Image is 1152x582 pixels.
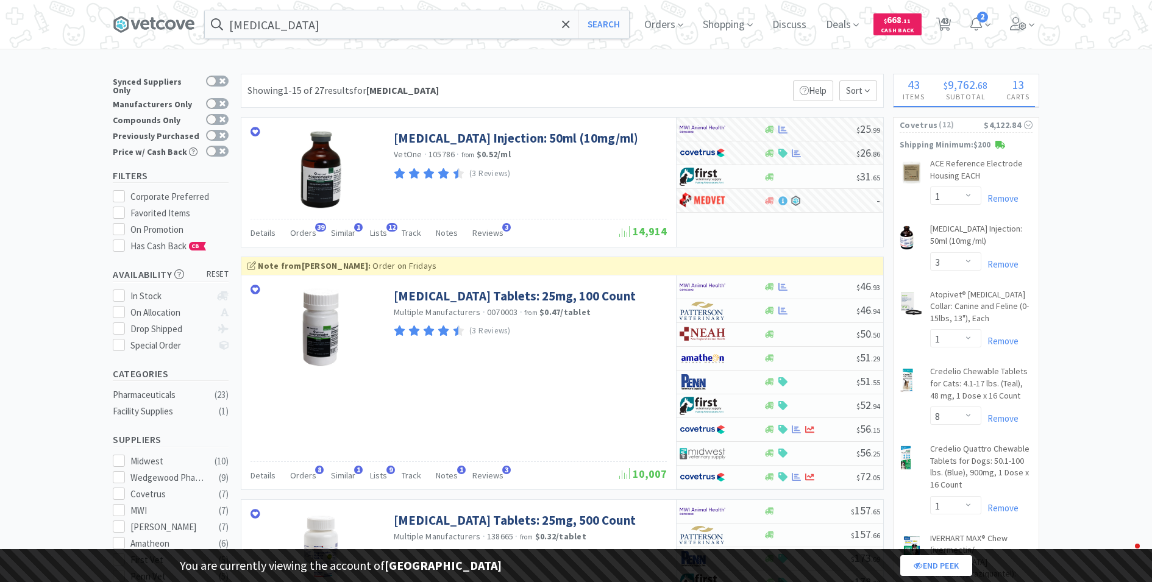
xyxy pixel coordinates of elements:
[871,507,880,516] span: . 65
[871,531,880,540] span: . 66
[113,268,229,282] h5: Availability
[871,307,880,316] span: . 94
[871,330,880,339] span: . 50
[315,466,324,474] span: 8
[487,531,514,542] span: 138665
[219,503,229,518] div: ( 7 )
[856,169,880,183] span: 31
[130,222,229,237] div: On Promotion
[215,454,229,469] div: ( 10 )
[930,289,1033,330] a: Atopivet® [MEDICAL_DATA] Collar: Canine and Feline (0-15lbs, 13"), Each
[354,466,363,474] span: 1
[354,223,363,232] span: 1
[856,327,880,341] span: 50
[299,130,343,209] img: 7ea95fa555fd4db888379ccf757e39dd_6341.png
[502,466,511,474] span: 3
[680,502,725,520] img: f6b2451649754179b5b4e0c70c3f7cb0_2.png
[944,79,948,91] span: $
[680,444,725,463] img: 4dd14cff54a648ac9e977f0c5da9bc2e_5.png
[520,307,522,318] span: ·
[680,397,725,415] img: 67d67680309e4a0bb49a5ff0391dcc42_6.png
[436,470,458,481] span: Notes
[948,77,975,92] span: 9,762
[113,114,200,124] div: Compounds Only
[856,303,880,317] span: 46
[251,470,276,481] span: Details
[871,283,880,292] span: . 93
[934,91,997,102] h4: Subtotal
[851,503,880,517] span: 157
[851,527,880,541] span: 157
[856,425,860,435] span: $
[977,12,988,23] span: 2
[856,173,860,182] span: $
[619,224,667,238] span: 14,914
[856,374,880,388] span: 51
[113,169,229,183] h5: Filters
[487,307,518,318] span: 0070003
[354,84,439,96] span: for
[535,531,586,542] strong: $0.32 / tablet
[908,77,920,92] span: 43
[856,350,880,364] span: 51
[680,349,725,367] img: 3331a67d23dc422aa21b1ec98afbf632_11.png
[981,193,1019,204] a: Remove
[219,536,229,551] div: ( 6 )
[113,130,200,140] div: Previously Purchased
[113,98,200,108] div: Manufacturers Only
[930,158,1033,186] a: ACE Reference Electrode Housing EACH
[981,502,1019,514] a: Remove
[884,17,887,25] span: $
[856,330,860,339] span: $
[457,149,459,160] span: ·
[394,512,636,528] a: [MEDICAL_DATA] Tablets: 25mg, 500 Count
[370,470,387,481] span: Lists
[130,322,212,336] div: Drop Shipped
[680,191,725,210] img: bdd3c0f4347043b9a893056ed883a29a_120.png
[856,449,860,458] span: $
[680,278,725,296] img: f6b2451649754179b5b4e0c70c3f7cb0_2.png
[871,449,880,458] span: . 25
[930,443,1033,495] a: Credelio Quattro Chewable Tablets for Dogs: 50.1-100 lbs. (Blue), 900mg, 1 Dose x 16 Count
[130,289,212,303] div: In Stock
[680,120,725,138] img: f6b2451649754179b5b4e0c70c3f7cb0_2.png
[207,268,229,281] span: reset
[930,366,1033,406] a: Credelio Chewable Tablets for Cats: 4.1-17 lbs. (Teal), 48 mg, 1 Dose x 16 Count
[386,223,397,232] span: 12
[290,470,316,481] span: Orders
[113,433,229,447] h5: Suppliers
[978,79,987,91] span: 68
[219,470,229,485] div: ( 9 )
[981,413,1019,424] a: Remove
[366,84,439,96] strong: [MEDICAL_DATA]
[900,225,914,250] img: 9e431b1a4d5b46ebac27e48f7fc59c86_26756.png
[900,291,923,316] img: eec9dae82df94063abc5dd067415c917_544088.png
[219,487,229,502] div: ( 7 )
[680,144,725,162] img: 77fca1acd8b6420a9015268ca798ef17_1.png
[477,149,511,160] strong: $0.52 / ml
[301,288,340,367] img: f44c56aab71e4a91857fcf7bb0dfb766_6344.png
[469,325,511,338] p: (3 Reviews)
[680,168,725,186] img: 67d67680309e4a0bb49a5ff0391dcc42_6.png
[934,79,997,91] div: .
[180,556,502,575] p: You are currently viewing the account of
[871,378,880,387] span: . 55
[251,227,276,238] span: Details
[900,535,924,559] img: 0d438ada7fe84402947888c594a08568_264449.png
[1012,77,1024,92] span: 13
[130,503,206,518] div: MWI
[680,468,725,486] img: 77fca1acd8b6420a9015268ca798ef17_1.png
[524,308,538,317] span: from
[871,402,880,411] span: . 94
[856,445,880,460] span: 56
[113,146,200,156] div: Price w/ Cash Back
[871,425,880,435] span: . 15
[851,531,855,540] span: $
[894,139,1039,152] p: Shipping Minimum: $200
[205,10,629,38] input: Search by item, sku, manufacturer, ingredient, size...
[900,118,937,132] span: Covetrus
[113,76,200,94] div: Synced Suppliers Only
[856,149,860,158] span: $
[130,487,206,502] div: Covetrus
[856,279,880,293] span: 46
